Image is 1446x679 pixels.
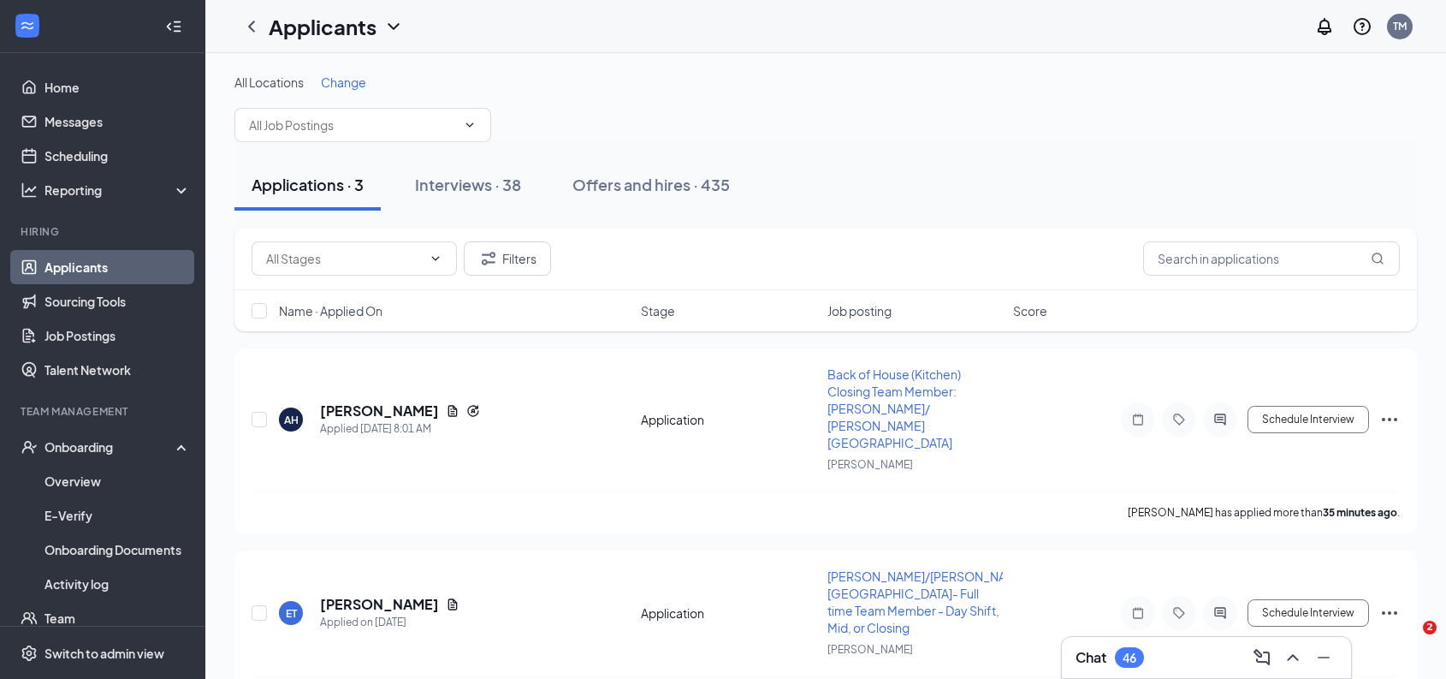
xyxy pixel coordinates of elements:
[252,174,364,195] div: Applications · 3
[641,302,675,319] span: Stage
[44,498,191,533] a: E-Verify
[1169,413,1189,426] svg: Tag
[44,70,191,104] a: Home
[241,16,262,37] svg: ChevronLeft
[827,569,1028,635] span: [PERSON_NAME]/[PERSON_NAME][GEOGRAPHIC_DATA]- Full time Team Member - Day Shift, Mid, or Closing
[320,614,459,631] div: Applied on [DATE]
[44,645,164,662] div: Switch to admin view
[478,248,499,269] svg: Filter
[429,252,442,265] svg: ChevronDown
[21,438,38,456] svg: UserCheck
[1283,647,1303,668] svg: ChevronUp
[19,17,36,34] svg: WorkstreamLogo
[44,601,191,635] a: Team
[269,12,376,41] h1: Applicants
[1013,302,1047,319] span: Score
[1371,252,1384,265] svg: MagnifyingGlass
[1128,505,1400,520] p: [PERSON_NAME] has applied more than .
[446,598,459,611] svg: Document
[1313,647,1334,668] svg: Minimize
[1247,406,1369,433] button: Schedule Interview
[249,116,456,134] input: All Job Postings
[1352,16,1372,37] svg: QuestionInfo
[827,458,913,471] span: [PERSON_NAME]
[286,606,297,621] div: ET
[641,411,817,428] div: Application
[1379,409,1400,430] svg: Ellipses
[466,404,480,418] svg: Reapply
[44,464,191,498] a: Overview
[44,104,191,139] a: Messages
[21,224,187,239] div: Hiring
[1252,647,1272,668] svg: ComposeMessage
[320,420,480,438] div: Applied [DATE] 8:01 AM
[44,438,176,456] div: Onboarding
[44,353,191,387] a: Talent Network
[44,182,192,199] div: Reporting
[321,74,366,90] span: Change
[1247,599,1369,627] button: Schedule Interview
[1423,621,1437,634] span: 2
[21,404,187,419] div: Team Management
[827,643,913,656] span: [PERSON_NAME]
[1210,606,1230,620] svg: ActiveChat
[284,413,299,427] div: AH
[827,366,961,450] span: Back of House (Kitchen) Closing Team Member: [PERSON_NAME]/ [PERSON_NAME][GEOGRAPHIC_DATA]
[1210,413,1230,426] svg: ActiveChat
[44,250,191,284] a: Applicants
[1393,19,1407,33] div: TM
[1379,603,1400,623] svg: Ellipses
[266,249,422,268] input: All Stages
[827,302,892,319] span: Job posting
[44,139,191,173] a: Scheduling
[415,174,521,195] div: Interviews · 38
[446,404,459,418] svg: Document
[1323,506,1397,519] b: 35 minutes ago
[1310,644,1337,671] button: Minimize
[1076,648,1106,667] h3: Chat
[1128,413,1148,426] svg: Note
[572,174,730,195] div: Offers and hires · 435
[44,567,191,601] a: Activity log
[464,241,551,276] button: Filter Filters
[1128,606,1148,620] svg: Note
[234,74,304,90] span: All Locations
[165,18,182,35] svg: Collapse
[44,319,191,353] a: Job Postings
[320,595,439,614] h5: [PERSON_NAME]
[279,302,382,319] span: Name · Applied On
[21,645,38,662] svg: Settings
[1123,651,1136,665] div: 46
[21,182,38,199] svg: Analysis
[463,118,477,132] svg: ChevronDown
[1279,644,1307,671] button: ChevronUp
[44,533,191,567] a: Onboarding Documents
[1314,16,1335,37] svg: Notifications
[641,605,817,622] div: Application
[320,402,439,420] h5: [PERSON_NAME]
[1169,606,1189,620] svg: Tag
[383,16,404,37] svg: ChevronDown
[1248,644,1276,671] button: ComposeMessage
[1388,621,1429,662] iframe: Intercom live chat
[1143,241,1400,276] input: Search in applications
[44,284,191,319] a: Sourcing Tools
